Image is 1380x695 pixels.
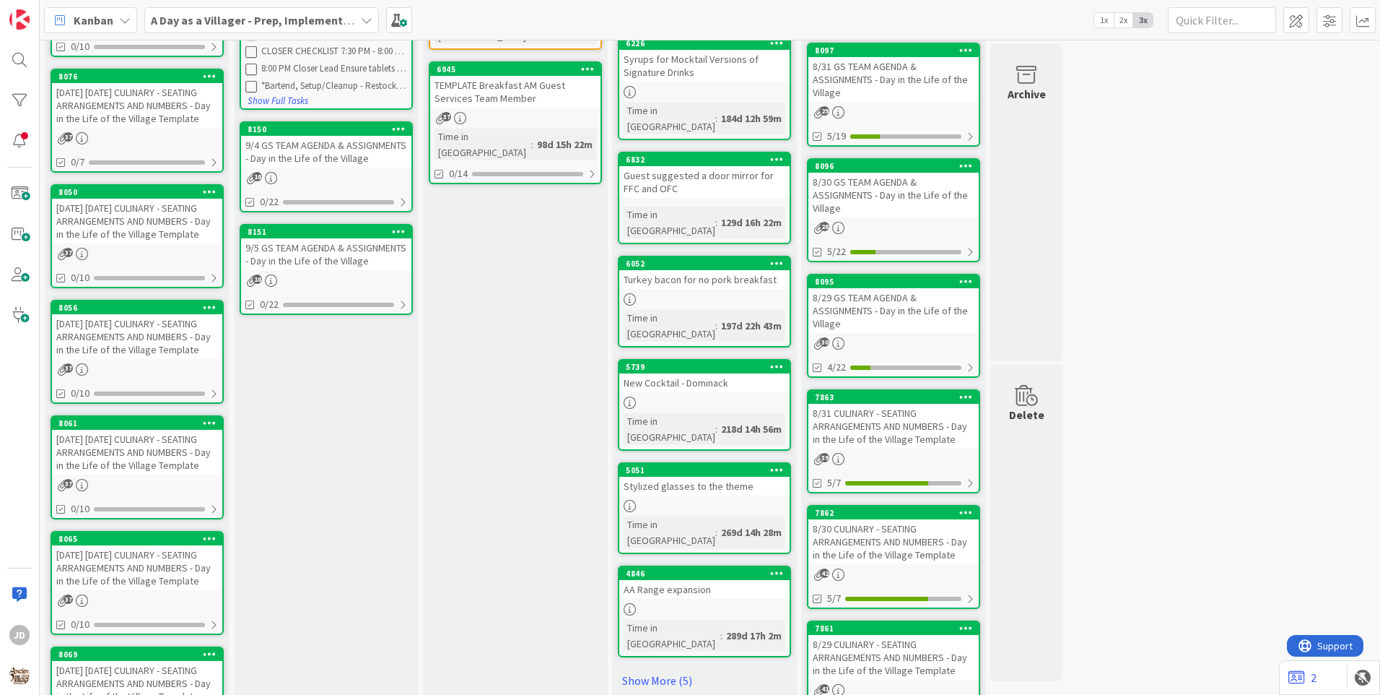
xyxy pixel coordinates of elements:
[807,274,980,378] a: 80958/29 GS TEAM AGENDA & ASSIGNMENTS - Day in the Life of the Village4/22
[241,225,411,270] div: 81519/5 GS TEAM AGENDA & ASSIGNMENTS - Day in the Life of the Village
[442,112,451,121] span: 37
[624,517,715,548] div: Time in [GEOGRAPHIC_DATA]
[808,506,979,564] div: 78628/30 CULINARY - SEATING ARRANGEMENTS AND NUMBERS - Day in the Life of the Village Template
[619,477,790,496] div: Stylized glasses to the theme
[1009,406,1044,423] div: Delete
[71,501,89,517] span: 0/10
[261,80,407,92] div: *Bartend, Setup/Cleanup - Restock both alcoholic and non alcoholic drinks at every bar: Outdoor B...
[52,417,222,475] div: 8061[DATE] [DATE] CULINARY - SEATING ARRANGEMENTS AND NUMBERS - Day in the Life of the Village Te...
[808,160,979,217] div: 80968/30 GS TEAM AGENDA & ASSIGNMENTS - Day in the Life of the Village
[51,300,224,404] a: 8056[DATE] [DATE] CULINARY - SEATING ARRANGEMENTS AND NUMBERS - Day in the Life of the Village Te...
[51,415,224,519] a: 8061[DATE] [DATE] CULINARY - SEATING ARRANGEMENTS AND NUMBERS - Day in the Life of the Village Te...
[808,288,979,333] div: 8/29 GS TEAM AGENDA & ASSIGNMENTS - Day in the Life of the Village
[51,531,224,635] a: 8065[DATE] [DATE] CULINARY - SEATING ARRANGEMENTS AND NUMBERS - Day in the Life of the Village Te...
[619,153,790,166] div: 6832
[240,121,413,212] a: 81509/4 GS TEAM AGENDA & ASSIGNMENTS - Day in the Life of the Village0/22
[815,46,979,56] div: 8097
[808,519,979,564] div: 8/30 CULINARY - SEATING ARRANGEMENTS AND NUMBERS - Day in the Life of the Village Template
[9,665,30,686] img: avatar
[58,187,222,197] div: 8050
[624,207,715,238] div: Time in [GEOGRAPHIC_DATA]
[260,194,279,210] span: 0/22
[241,123,411,136] div: 8150
[619,464,790,477] div: 5051
[815,508,979,518] div: 7862
[820,222,829,231] span: 28
[52,417,222,430] div: 8061
[260,297,279,312] span: 0/22
[717,111,785,126] div: 184d 12h 59m
[1094,13,1114,27] span: 1x
[618,152,791,244] a: 6832Guest suggested a door mirror for FFC and OFCTime in [GEOGRAPHIC_DATA]:129d 16h 22m
[808,404,979,449] div: 8/31 CULINARY - SEATING ARRANGEMENTS AND NUMBERS - Day in the Life of the Village Template
[71,386,89,401] span: 0/10
[715,215,717,230] span: :
[52,314,222,359] div: [DATE] [DATE] CULINARY - SEATING ARRANGEMENTS AND NUMBERS - Day in the Life of the Village Template
[58,303,222,313] div: 8056
[624,413,715,445] div: Time in [GEOGRAPHIC_DATA]
[618,566,791,657] a: 4846AA Range expansionTime in [GEOGRAPHIC_DATA]:289d 17h 2m
[253,275,262,284] span: 18
[52,186,222,243] div: 8050[DATE] [DATE] CULINARY - SEATING ARRANGEMENTS AND NUMBERS - Day in the Life of the Village Te...
[64,132,73,142] span: 37
[820,337,829,347] span: 30
[1133,13,1153,27] span: 3x
[619,464,790,496] div: 5051Stylized glasses to the theme
[807,389,980,493] a: 78638/31 CULINARY - SEATING ARRANGEMENTS AND NUMBERS - Day in the Life of the Village Template5/7
[820,453,829,462] span: 39
[808,506,979,519] div: 7862
[248,227,411,237] div: 8151
[827,360,846,375] span: 4/22
[619,153,790,198] div: 6832Guest suggested a door mirror for FFC and OFC
[58,418,222,428] div: 8061
[715,525,717,540] span: :
[51,184,224,288] a: 8050[DATE] [DATE] CULINARY - SEATING ARRANGEMENTS AND NUMBERS - Day in the Life of the Village Te...
[430,63,601,76] div: 6945
[9,625,30,645] div: JD
[52,430,222,475] div: [DATE] [DATE] CULINARY - SEATING ARRANGEMENTS AND NUMBERS - Day in the Life of the Village Template
[807,505,980,609] a: 78628/30 CULINARY - SEATING ARRANGEMENTS AND NUMBERS - Day in the Life of the Village Template5/7
[533,137,596,152] div: 98d 15h 22m
[619,567,790,599] div: 4846AA Range expansion
[717,525,785,540] div: 269d 14h 28m
[52,199,222,243] div: [DATE] [DATE] CULINARY - SEATING ARRANGEMENTS AND NUMBERS - Day in the Life of the Village Template
[619,37,790,82] div: 6226Syrups for Mocktail Versions of Signature Drinks
[52,545,222,590] div: [DATE] [DATE] CULINARY - SEATING ARRANGEMENTS AND NUMBERS - Day in the Life of the Village Template
[71,617,89,632] span: 0/10
[624,103,715,134] div: Time in [GEOGRAPHIC_DATA]
[815,161,979,171] div: 8096
[58,649,222,660] div: 8069
[241,225,411,238] div: 8151
[624,310,715,342] div: Time in [GEOGRAPHIC_DATA]
[827,475,841,491] span: 5/7
[827,129,846,144] span: 5/19
[618,359,791,451] a: 5739New Cocktail - DominackTime in [GEOGRAPHIC_DATA]:218d 14h 56m
[52,301,222,359] div: 8056[DATE] [DATE] CULINARY - SEATING ARRANGEMENTS AND NUMBERS - Day in the Life of the Village Te...
[1008,85,1046,103] div: Archive
[71,270,89,285] span: 0/10
[64,363,73,373] span: 37
[717,318,785,334] div: 197d 22h 43m
[618,35,791,140] a: 6226Syrups for Mocktail Versions of Signature DrinksTime in [GEOGRAPHIC_DATA]:184d 12h 59m
[58,72,222,82] div: 8076
[619,361,790,374] div: 5739
[1114,13,1133,27] span: 2x
[808,622,979,680] div: 78618/29 CULINARY - SEATING ARRANGEMENTS AND NUMBERS - Day in the Life of the Village Template
[437,64,601,74] div: 6945
[253,172,262,181] span: 18
[619,270,790,289] div: Turkey bacon for no pork breakfast
[240,224,413,315] a: 81519/5 GS TEAM AGENDA & ASSIGNMENTS - Day in the Life of the Village0/22
[241,123,411,168] div: 81509/4 GS TEAM AGENDA & ASSIGNMENTS - Day in the Life of the Village
[52,648,222,661] div: 8069
[626,362,790,372] div: 5739
[619,50,790,82] div: Syrups for Mocktail Versions of Signature Drinks
[808,173,979,217] div: 8/30 GS TEAM AGENDA & ASSIGNMENTS - Day in the Life of the Village
[827,591,841,606] span: 5/7
[820,684,829,694] span: 41
[9,9,30,30] img: Visit kanbanzone.com
[808,44,979,57] div: 8097
[717,421,785,437] div: 218d 14h 56m
[449,166,468,181] span: 0/14
[241,136,411,168] div: 9/4 GS TEAM AGENDA & ASSIGNMENTS - Day in the Life of the Village
[52,186,222,199] div: 8050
